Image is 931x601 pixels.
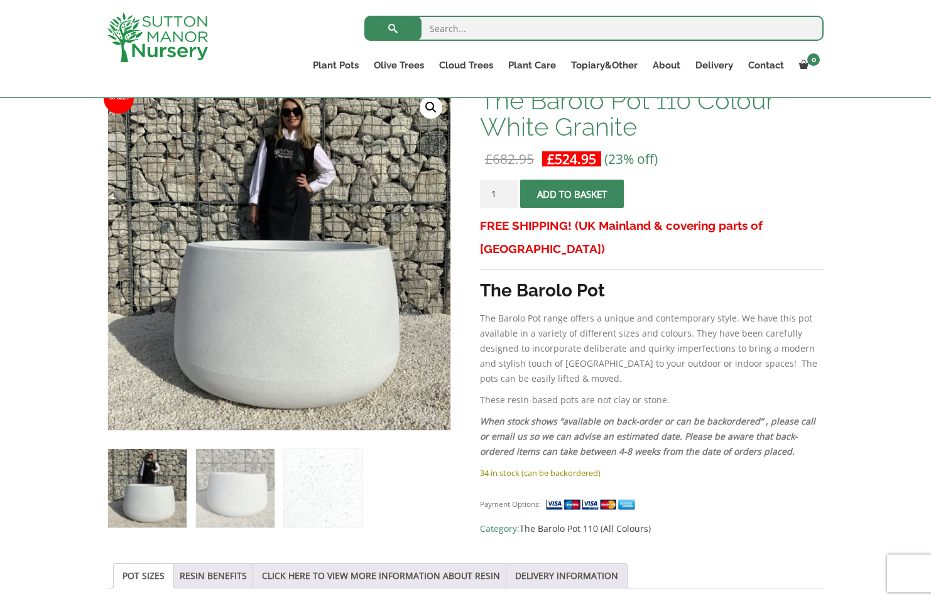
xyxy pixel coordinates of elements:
a: DELIVERY INFORMATION [515,564,618,588]
em: When stock shows “available on back-order or can be backordered” , please call or email us so we ... [480,415,815,457]
a: About [645,57,688,74]
strong: The Barolo Pot [480,280,605,301]
span: 0 [807,53,820,66]
span: Sale! [104,84,134,114]
img: logo [107,13,208,62]
button: Add to basket [520,180,624,208]
a: Contact [741,57,792,74]
small: Payment Options: [480,499,541,509]
bdi: 682.95 [485,150,534,168]
a: RESIN BENEFITS [180,564,247,588]
input: Search... [364,16,824,41]
input: Product quantity [480,180,518,208]
a: View full-screen image gallery [420,96,442,119]
h1: The Barolo Pot 110 Colour White Granite [480,87,824,140]
span: (23% off) [604,150,658,168]
a: The Barolo Pot 110 (All Colours) [520,522,651,534]
a: Delivery [688,57,741,74]
span: £ [547,150,555,168]
a: Topiary&Other [563,57,645,74]
a: Olive Trees [366,57,432,74]
a: 0 [792,57,824,74]
p: These resin-based pots are not clay or stone. [480,393,824,408]
p: The Barolo Pot range offers a unique and contemporary style. We have this pot available in a vari... [480,311,824,386]
a: Plant Care [501,57,563,74]
img: The Barolo Pot 110 Colour White Granite - Image 2 [196,449,275,528]
span: Category: [480,521,824,536]
span: £ [485,150,493,168]
a: CLICK HERE TO VIEW MORE INFORMATION ABOUT RESIN [262,564,500,588]
img: The Barolo Pot 110 Colour White Granite [108,449,187,528]
img: payment supported [545,498,640,511]
a: Plant Pots [305,57,366,74]
p: 34 in stock (can be backordered) [480,465,824,480]
h3: FREE SHIPPING! (UK Mainland & covering parts of [GEOGRAPHIC_DATA]) [480,214,824,261]
a: Cloud Trees [432,57,501,74]
img: The Barolo Pot 110 Colour White Granite - Image 3 [284,449,362,528]
bdi: 524.95 [547,150,596,168]
a: POT SIZES [122,564,165,588]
